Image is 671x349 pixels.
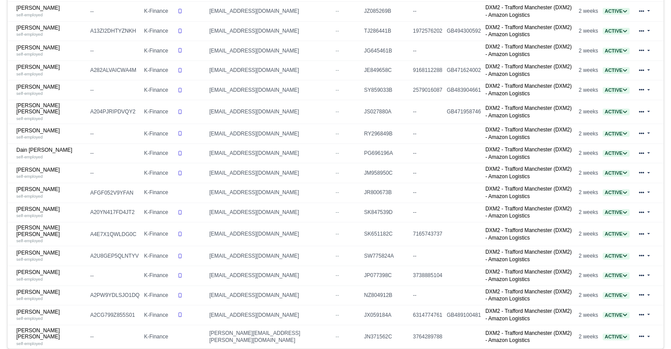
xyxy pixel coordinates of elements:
td: -- [88,41,142,61]
a: [PERSON_NAME] self-employed [16,186,86,199]
a: Active [603,272,630,278]
td: K-Finance [142,305,175,325]
a: DXM2 - Trafford Manchester (DXM2) - Amazon Logistics [485,127,572,140]
a: Active [603,48,630,54]
a: [PERSON_NAME] [PERSON_NAME] self-employed [16,225,86,244]
span: Active [603,253,630,259]
a: DXM2 - Trafford Manchester (DXM2) - Amazon Logistics [485,269,572,282]
td: A4E7X1QWLDG0C [88,222,142,246]
td: SW775824A [362,246,411,266]
td: 9168112288 [411,60,445,80]
span: -- [335,28,339,34]
span: -- [335,131,339,137]
td: [EMAIL_ADDRESS][DOMAIN_NAME] [207,266,333,285]
small: self-employed [16,296,43,301]
small: self-employed [16,12,43,17]
td: SK651182C [362,222,411,246]
a: Active [603,131,630,137]
td: -- [411,41,445,61]
td: -- [88,325,142,349]
td: 2 weeks [577,246,600,266]
td: K-Finance [142,21,175,41]
span: -- [335,109,339,115]
td: 2 weeks [577,325,600,349]
a: [PERSON_NAME] self-employed [16,64,86,77]
span: -- [335,67,339,73]
a: [PERSON_NAME] self-employed [16,45,86,57]
td: -- [88,143,142,163]
td: K-Finance [142,285,175,305]
a: Active [603,8,630,14]
span: Active [603,8,630,15]
a: Active [603,312,630,318]
a: Active [603,170,630,176]
td: -- [88,266,142,285]
a: DXM2 - Trafford Manchester (DXM2) - Amazon Logistics [485,146,572,160]
td: -- [411,183,445,203]
td: A204PJRIPDVQY2 [88,100,142,124]
td: GB471624002 [445,60,483,80]
td: A13ZI2DHTYZNKH [88,21,142,41]
td: -- [411,285,445,305]
span: Active [603,109,630,115]
td: [EMAIL_ADDRESS][DOMAIN_NAME] [207,246,333,266]
td: -- [88,163,142,183]
td: A282ALVAICWA4M [88,60,142,80]
small: self-employed [16,154,43,159]
small: self-employed [16,174,43,179]
td: [EMAIL_ADDRESS][DOMAIN_NAME] [207,143,333,163]
div: Chat Widget [627,307,671,349]
a: DXM2 - Trafford Manchester (DXM2) - Amazon Logistics [485,186,572,199]
td: JG645461B [362,41,411,61]
td: GB483904661 [445,80,483,100]
span: Active [603,292,630,299]
span: -- [335,231,339,237]
a: Active [603,231,630,237]
a: Active [603,150,630,156]
a: [PERSON_NAME] [PERSON_NAME] self-employed [16,102,86,121]
span: -- [335,150,339,156]
small: self-employed [16,71,43,76]
a: Active [603,292,630,298]
td: GB471958746 [445,100,483,124]
span: -- [335,87,339,93]
td: 2 weeks [577,222,600,246]
td: A2CG799Z855S01 [88,305,142,325]
td: -- [411,203,445,222]
td: K-Finance [142,60,175,80]
small: self-employed [16,316,43,321]
td: K-Finance [142,183,175,203]
td: [EMAIL_ADDRESS][DOMAIN_NAME] [207,285,333,305]
td: [EMAIL_ADDRESS][DOMAIN_NAME] [207,2,333,22]
td: K-Finance [142,100,175,124]
td: [EMAIL_ADDRESS][DOMAIN_NAME] [207,305,333,325]
td: K-Finance [142,266,175,285]
td: K-Finance [142,124,175,144]
td: -- [411,2,445,22]
td: 2 weeks [577,2,600,22]
a: [PERSON_NAME] self-employed [16,128,86,140]
td: -- [411,163,445,183]
td: 3738885104 [411,266,445,285]
td: A20YN417FD4JT2 [88,203,142,222]
a: Active [603,334,630,340]
td: [EMAIL_ADDRESS][DOMAIN_NAME] [207,41,333,61]
td: 2 weeks [577,143,600,163]
td: 2 weeks [577,21,600,41]
td: 2 weeks [577,80,600,100]
td: 2 weeks [577,60,600,80]
td: K-Finance [142,80,175,100]
a: Active [603,209,630,215]
td: -- [88,124,142,144]
a: [PERSON_NAME] self-employed [16,167,86,180]
td: K-Finance [142,143,175,163]
td: [EMAIL_ADDRESS][DOMAIN_NAME] [207,100,333,124]
a: DXM2 - Trafford Manchester (DXM2) - Amazon Logistics [485,330,572,344]
td: JS027880A [362,100,411,124]
span: -- [335,292,339,298]
a: [PERSON_NAME] self-employed [16,269,86,282]
td: [EMAIL_ADDRESS][DOMAIN_NAME] [207,203,333,222]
